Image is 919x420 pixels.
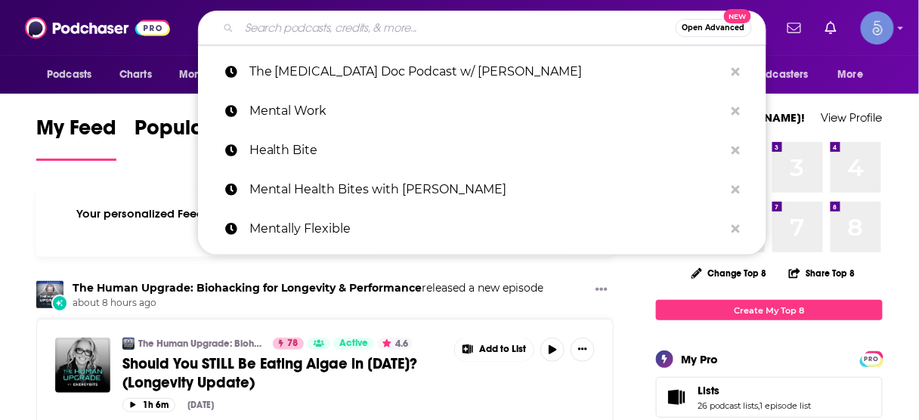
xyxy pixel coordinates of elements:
[36,60,111,89] button: open menu
[110,60,161,89] a: Charts
[339,336,368,351] span: Active
[788,258,856,288] button: Share Top 8
[135,115,263,150] span: Popular Feed
[135,115,263,161] a: Popular Feed
[73,281,543,295] h3: released a new episode
[682,24,745,32] span: Open Advanced
[73,297,543,310] span: about 8 hours ago
[198,11,766,45] div: Search podcasts, credits, & more...
[138,338,263,350] a: The Human Upgrade: Biohacking for Longevity & Performance
[249,209,724,249] p: Mentally Flexible
[759,400,760,411] span: ,
[861,11,894,45] button: Show profile menu
[249,91,724,131] p: Mental Work
[249,52,724,91] p: The Autoimmune Doc Podcast w/ Dr. Taylor Krick
[571,338,595,362] button: Show More Button
[698,384,719,397] span: Lists
[479,344,526,355] span: Add to List
[73,281,422,295] a: The Human Upgrade: Biohacking for Longevity & Performance
[122,354,444,392] a: Should You STILL Be Eating Algae in [DATE]? (Longevity Update)
[862,353,880,364] a: PRO
[55,338,110,393] img: Should You STILL Be Eating Algae in 2025? (Longevity Update)
[273,338,304,350] a: 78
[828,60,883,89] button: open menu
[287,336,298,351] span: 78
[333,338,374,350] a: Active
[179,64,233,85] span: Monitoring
[47,64,91,85] span: Podcasts
[378,338,413,350] button: 4.6
[682,264,776,283] button: Change Top 8
[781,15,807,41] a: Show notifications dropdown
[698,384,812,397] a: Lists
[122,338,135,350] img: The Human Upgrade: Biohacking for Longevity & Performance
[198,170,766,209] a: Mental Health Bites with [PERSON_NAME]
[187,400,214,410] div: [DATE]
[724,9,751,23] span: New
[249,170,724,209] p: Mental Health Bites with Dr. Judy Ho
[122,354,417,392] span: Should You STILL Be Eating Algae in [DATE]? (Longevity Update)
[119,64,152,85] span: Charts
[838,64,864,85] span: More
[249,131,724,170] p: Health Bite
[819,15,843,41] a: Show notifications dropdown
[198,91,766,131] a: Mental Work
[198,52,766,91] a: The [MEDICAL_DATA] Doc Podcast w/ [PERSON_NAME]
[589,281,614,300] button: Show More Button
[240,16,676,40] input: Search podcasts, credits, & more...
[862,354,880,365] span: PRO
[698,400,759,411] a: 26 podcast lists
[198,209,766,249] a: Mentally Flexible
[25,14,170,42] img: Podchaser - Follow, Share and Rate Podcasts
[760,400,812,411] a: 1 episode list
[51,295,68,311] div: New Episode
[198,131,766,170] a: Health Bite
[861,11,894,45] span: Logged in as Spiral5-G1
[681,352,718,366] div: My Pro
[661,387,692,408] a: Lists
[36,115,116,150] span: My Feed
[36,188,614,257] div: Your personalized Feed is curated based on the Podcasts, Creators, Users, and Lists that you Follow.
[36,281,63,308] img: The Human Upgrade: Biohacking for Longevity & Performance
[726,60,831,89] button: open menu
[656,377,883,418] span: Lists
[36,115,116,161] a: My Feed
[861,11,894,45] img: User Profile
[455,338,534,362] button: Show More Button
[169,60,252,89] button: open menu
[122,398,175,412] button: 1h 6m
[676,19,752,37] button: Open AdvancedNew
[656,300,883,320] a: Create My Top 8
[822,110,883,125] a: View Profile
[736,64,809,85] span: For Podcasters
